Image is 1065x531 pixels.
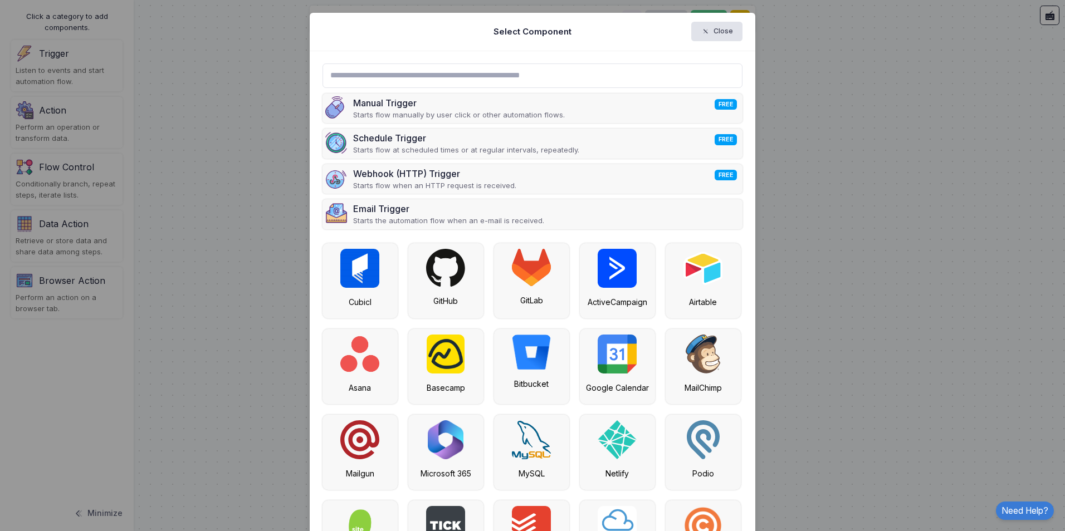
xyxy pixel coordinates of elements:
[340,335,379,373] img: asana.png
[715,170,737,180] span: FREE
[328,468,392,479] div: Mailgun
[353,110,565,121] p: Starts flow manually by user click or other automation flows.
[353,202,544,215] div: Email Trigger
[427,335,465,373] img: basecamp.png
[585,382,649,394] div: Google Calendar
[325,131,348,154] img: schedule.png
[325,96,348,119] img: manual.png
[585,468,649,479] div: Netlify
[414,468,478,479] div: Microsoft 365
[715,134,737,145] span: FREE
[353,215,544,227] p: Starts the automation flow when an e-mail is received.
[671,382,735,394] div: MailChimp
[353,180,516,191] p: Starts flow when an HTTP request is received.
[512,420,551,459] img: mysql.svg
[325,202,348,224] img: email.png
[996,501,1054,520] a: Need Help?
[414,295,478,307] div: GitHub
[328,296,392,308] div: Cubicl
[500,294,564,306] div: GitLab
[340,420,379,459] img: mailgun.svg
[426,249,465,287] img: github.svg
[494,26,571,38] h5: Select Component
[353,96,565,110] div: Manual Trigger
[500,378,564,390] div: Bitbucket
[340,249,379,288] img: cubicl.jpg
[500,468,564,479] div: MySQL
[353,145,579,156] p: Starts flow at scheduled times or at regular intervals, repeatedly.
[325,167,348,189] img: webhook-v2.png
[428,420,463,459] img: microsoft-365.png
[671,468,735,479] div: Podio
[353,167,516,180] div: Webhook (HTTP) Trigger
[691,22,743,41] button: Close
[328,382,392,394] div: Asana
[512,249,551,286] img: gitlab.svg
[598,249,637,288] img: active-campaign.png
[353,131,579,145] div: Schedule Trigger
[687,420,720,459] img: podio.svg
[598,420,637,459] img: netlify.svg
[598,335,637,373] img: google-calendar.svg
[512,335,551,370] img: bitbucket.png
[715,99,737,110] span: FREE
[683,249,722,288] img: airtable.png
[671,296,735,308] div: Airtable
[585,296,649,308] div: ActiveCampaign
[414,382,478,394] div: Basecamp
[686,335,720,373] img: mailchimp.svg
